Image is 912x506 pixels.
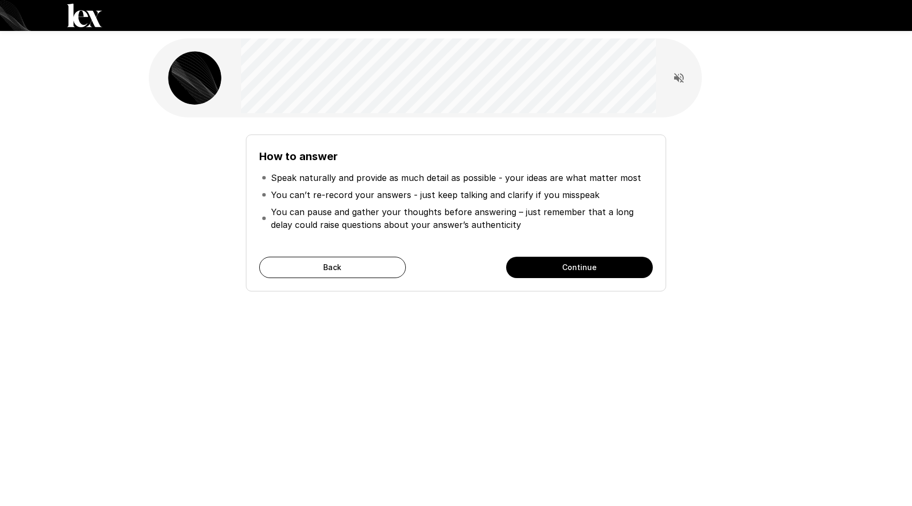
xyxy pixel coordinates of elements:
[271,205,651,231] p: You can pause and gather your thoughts before answering – just remember that a long delay could r...
[259,257,406,278] button: Back
[259,150,338,163] b: How to answer
[271,171,641,184] p: Speak naturally and provide as much detail as possible - your ideas are what matter most
[668,67,690,89] button: Read questions aloud
[506,257,653,278] button: Continue
[168,51,221,105] img: lex_avatar2.png
[271,188,599,201] p: You can’t re-record your answers - just keep talking and clarify if you misspeak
